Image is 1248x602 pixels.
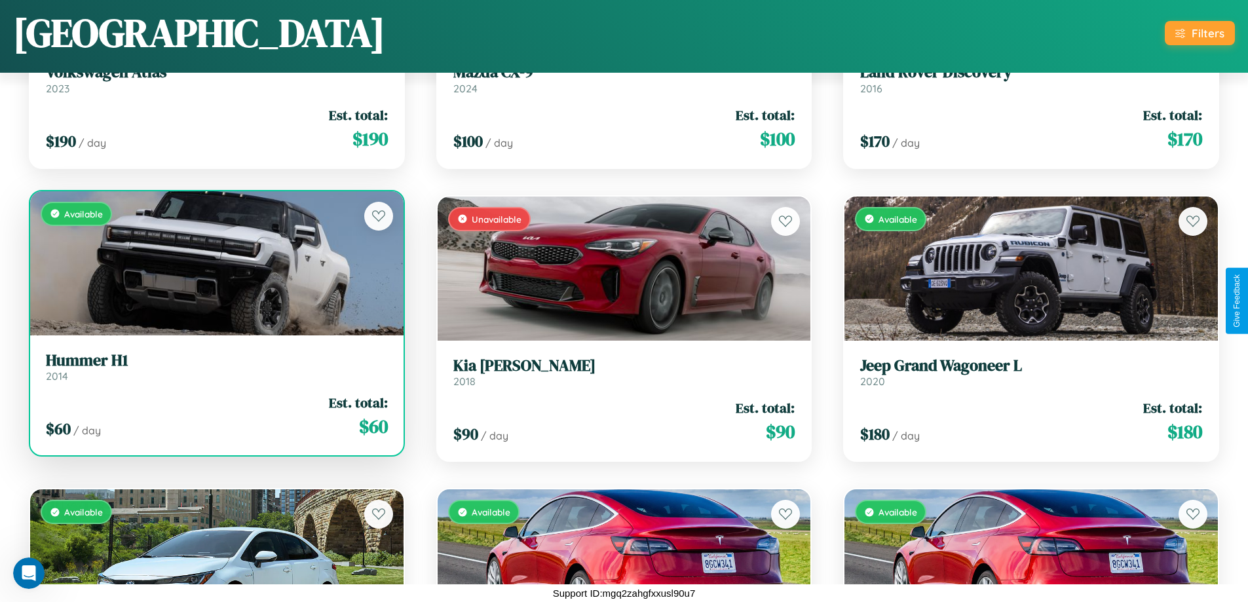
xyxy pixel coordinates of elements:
[453,423,478,445] span: $ 90
[64,506,103,517] span: Available
[481,429,508,442] span: / day
[329,105,388,124] span: Est. total:
[46,82,69,95] span: 2023
[766,419,795,445] span: $ 90
[73,424,101,437] span: / day
[13,557,45,589] iframe: Intercom live chat
[453,63,795,95] a: Mazda CX-92024
[453,82,478,95] span: 2024
[892,136,920,149] span: / day
[453,130,483,152] span: $ 100
[1232,274,1241,328] div: Give Feedback
[860,423,890,445] span: $ 180
[46,369,68,383] span: 2014
[13,6,385,60] h1: [GEOGRAPHIC_DATA]
[46,63,388,82] h3: Volkswagen Atlas
[64,208,103,219] span: Available
[760,126,795,152] span: $ 100
[1143,398,1202,417] span: Est. total:
[46,418,71,440] span: $ 60
[860,82,882,95] span: 2016
[1167,419,1202,445] span: $ 180
[79,136,106,149] span: / day
[553,584,696,602] p: Support ID: mgq2zahgfxxusl90u7
[46,351,388,383] a: Hummer H12014
[1167,126,1202,152] span: $ 170
[736,398,795,417] span: Est. total:
[860,63,1202,95] a: Land Rover Discovery2016
[453,356,795,375] h3: Kia [PERSON_NAME]
[453,356,795,388] a: Kia [PERSON_NAME]2018
[352,126,388,152] span: $ 190
[1165,21,1235,45] button: Filters
[472,506,510,517] span: Available
[879,506,917,517] span: Available
[1143,105,1202,124] span: Est. total:
[472,214,521,225] span: Unavailable
[736,105,795,124] span: Est. total:
[860,63,1202,82] h3: Land Rover Discovery
[46,130,76,152] span: $ 190
[860,130,890,152] span: $ 170
[860,356,1202,388] a: Jeep Grand Wagoneer L2020
[860,375,885,388] span: 2020
[485,136,513,149] span: / day
[879,214,917,225] span: Available
[892,429,920,442] span: / day
[860,356,1202,375] h3: Jeep Grand Wagoneer L
[359,413,388,440] span: $ 60
[46,351,388,370] h3: Hummer H1
[453,375,476,388] span: 2018
[329,393,388,412] span: Est. total:
[1192,26,1224,40] div: Filters
[453,63,795,82] h3: Mazda CX-9
[46,63,388,95] a: Volkswagen Atlas2023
